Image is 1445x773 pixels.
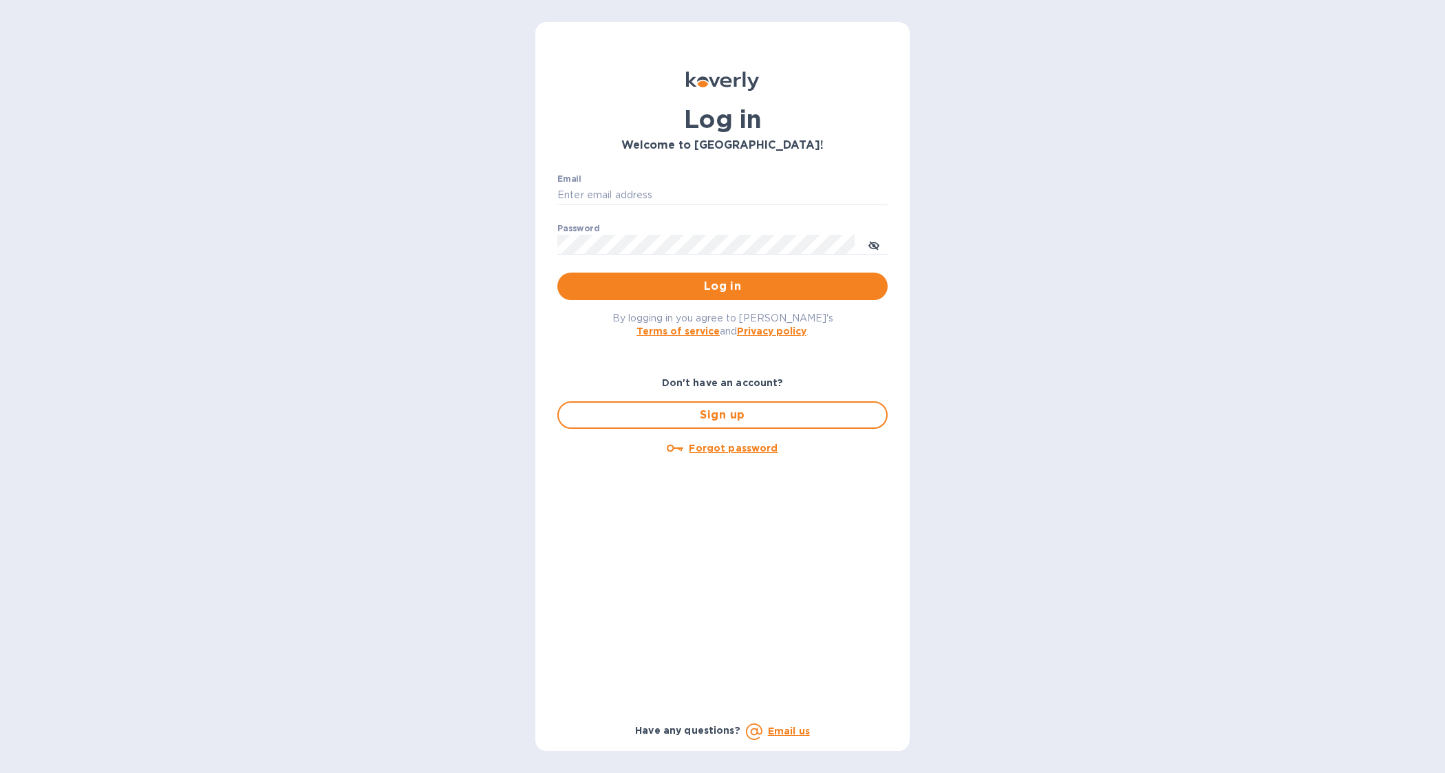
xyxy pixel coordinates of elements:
button: toggle password visibility [860,231,888,258]
label: Email [557,175,581,183]
b: Have any questions? [635,725,740,736]
button: Log in [557,273,888,300]
u: Forgot password [689,443,778,454]
h3: Welcome to [GEOGRAPHIC_DATA]! [557,139,888,152]
span: By logging in you agree to [PERSON_NAME]'s and . [612,313,833,337]
button: Sign up [557,401,888,429]
a: Privacy policy [737,326,806,337]
b: Don't have an account? [662,377,784,388]
span: Sign up [570,407,875,423]
input: Enter email address [557,185,888,206]
img: Koverly [686,72,759,91]
a: Terms of service [636,326,720,337]
span: Log in [568,278,877,295]
h1: Log in [557,105,888,134]
label: Password [557,224,599,233]
a: Email us [768,726,810,737]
